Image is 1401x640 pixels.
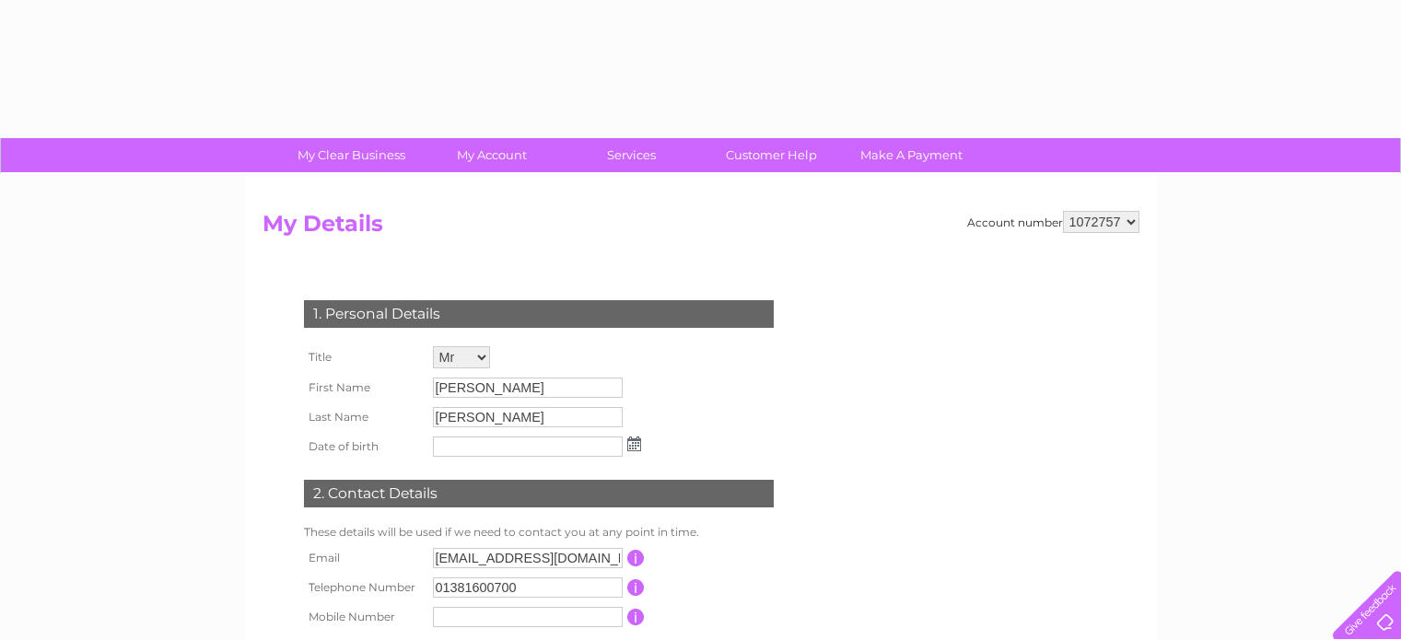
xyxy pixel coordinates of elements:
h2: My Details [263,211,1139,246]
th: Mobile Number [299,602,428,632]
th: Telephone Number [299,573,428,602]
th: Date of birth [299,432,428,461]
div: 1. Personal Details [304,300,774,328]
a: Services [555,138,707,172]
th: Email [299,543,428,573]
div: Account number [967,211,1139,233]
a: My Account [415,138,567,172]
a: Customer Help [695,138,847,172]
a: My Clear Business [275,138,427,172]
a: Make A Payment [835,138,987,172]
th: First Name [299,373,428,402]
input: Information [627,550,645,566]
th: Last Name [299,402,428,432]
input: Information [627,579,645,596]
td: These details will be used if we need to contact you at any point in time. [299,521,778,543]
div: 2. Contact Details [304,480,774,507]
img: ... [627,436,641,451]
input: Information [627,609,645,625]
th: Title [299,342,428,373]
